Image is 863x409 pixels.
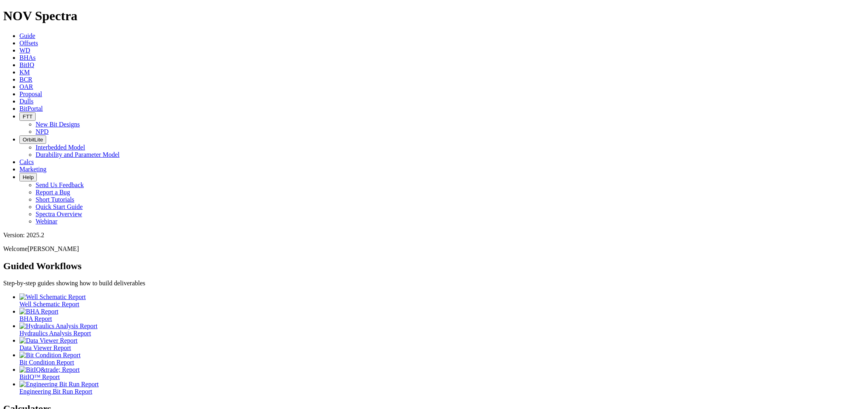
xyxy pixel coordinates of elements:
[36,218,57,225] a: Webinar
[19,315,52,322] span: BHA Report
[19,366,80,373] img: BitIQ&trade; Report
[36,121,80,128] a: New Bit Designs
[19,293,860,308] a: Well Schematic Report Well Schematic Report
[3,261,860,272] h2: Guided Workflows
[36,181,84,188] a: Send Us Feedback
[19,301,79,308] span: Well Schematic Report
[36,144,85,151] a: Interbedded Model
[3,8,860,23] h1: NOV Spectra
[19,337,78,344] img: Data Viewer Report
[19,381,99,388] img: Engineering Bit Run Report
[36,196,74,203] a: Short Tutorials
[19,344,71,351] span: Data Viewer Report
[19,76,32,83] a: BCR
[23,114,32,120] span: FTT
[19,83,33,90] a: OAR
[36,203,83,210] a: Quick Start Guide
[19,330,91,337] span: Hydraulics Analysis Report
[19,352,860,366] a: Bit Condition Report Bit Condition Report
[19,105,43,112] a: BitPortal
[19,112,36,121] button: FTT
[19,98,34,105] a: Dulls
[19,173,37,181] button: Help
[19,381,860,395] a: Engineering Bit Run Report Engineering Bit Run Report
[19,40,38,46] a: Offsets
[19,373,60,380] span: BitIQ™ Report
[3,232,860,239] div: Version: 2025.2
[3,245,860,253] p: Welcome
[19,388,92,395] span: Engineering Bit Run Report
[28,245,79,252] span: [PERSON_NAME]
[23,174,34,180] span: Help
[3,280,860,287] p: Step-by-step guides showing how to build deliverables
[19,352,81,359] img: Bit Condition Report
[19,166,47,173] a: Marketing
[19,135,46,144] button: OrbitLite
[19,61,34,68] a: BitIQ
[19,293,86,301] img: Well Schematic Report
[19,308,58,315] img: BHA Report
[19,337,860,351] a: Data Viewer Report Data Viewer Report
[19,158,34,165] a: Calcs
[19,323,98,330] img: Hydraulics Analysis Report
[19,32,35,39] a: Guide
[19,323,860,337] a: Hydraulics Analysis Report Hydraulics Analysis Report
[19,91,42,97] a: Proposal
[19,47,30,54] a: WD
[19,366,860,380] a: BitIQ&trade; Report BitIQ™ Report
[23,137,43,143] span: OrbitLite
[36,128,49,135] a: NPD
[36,151,120,158] a: Durability and Parameter Model
[19,308,860,322] a: BHA Report BHA Report
[36,211,82,217] a: Spectra Overview
[19,54,36,61] a: BHAs
[19,359,74,366] span: Bit Condition Report
[19,69,30,76] a: KM
[36,189,70,196] a: Report a Bug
